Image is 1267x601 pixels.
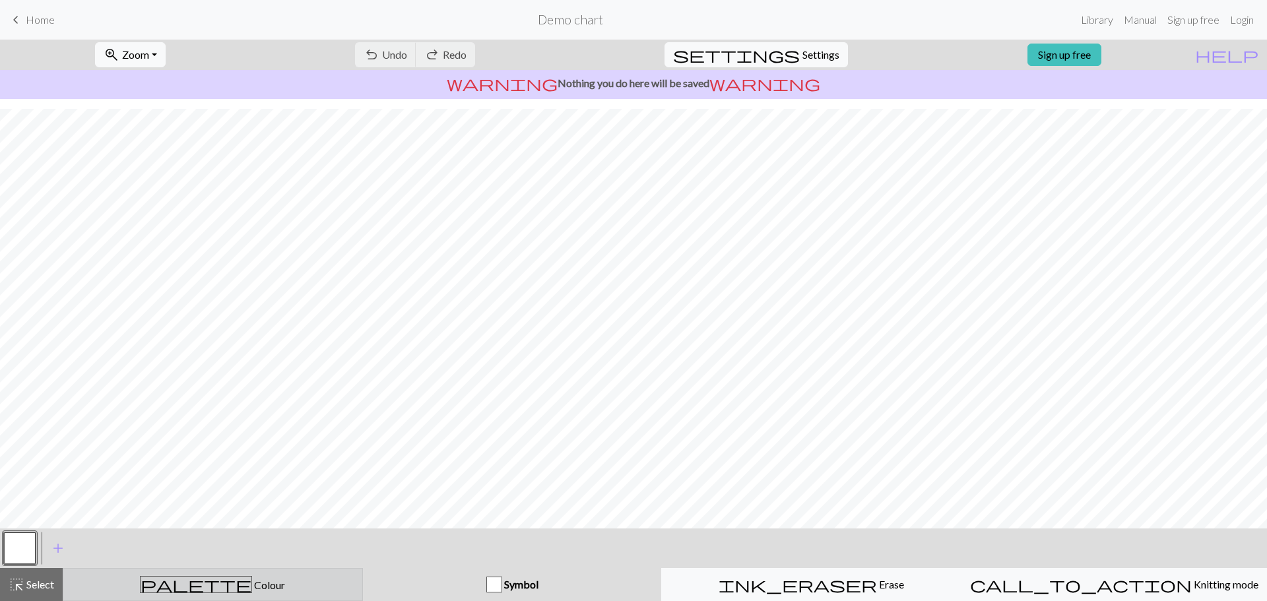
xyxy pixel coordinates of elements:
span: keyboard_arrow_left [8,11,24,29]
span: Select [24,578,54,590]
a: Home [8,9,55,31]
span: call_to_action [970,575,1192,594]
span: zoom_in [104,46,119,64]
span: Settings [802,47,839,63]
span: add [50,539,66,557]
span: Symbol [502,578,538,590]
span: warning [447,74,558,92]
span: highlight_alt [9,575,24,594]
a: Manual [1119,7,1162,33]
a: Login [1225,7,1259,33]
p: Nothing you do here will be saved [5,75,1262,91]
span: help [1195,46,1258,64]
span: ink_eraser [719,575,877,594]
button: SettingsSettings [665,42,848,67]
span: palette [141,575,251,594]
button: Knitting mode [961,568,1267,601]
button: Symbol [363,568,662,601]
span: Erase [877,578,904,590]
button: Colour [63,568,363,601]
button: Erase [661,568,961,601]
a: Sign up free [1027,44,1101,66]
span: settings [673,46,800,64]
h2: Demo chart [538,12,603,27]
span: Colour [252,579,285,591]
span: Zoom [122,48,149,61]
a: Library [1076,7,1119,33]
span: warning [709,74,820,92]
button: Zoom [95,42,166,67]
span: Home [26,13,55,26]
a: Sign up free [1162,7,1225,33]
i: Settings [673,47,800,63]
span: Knitting mode [1192,578,1258,590]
